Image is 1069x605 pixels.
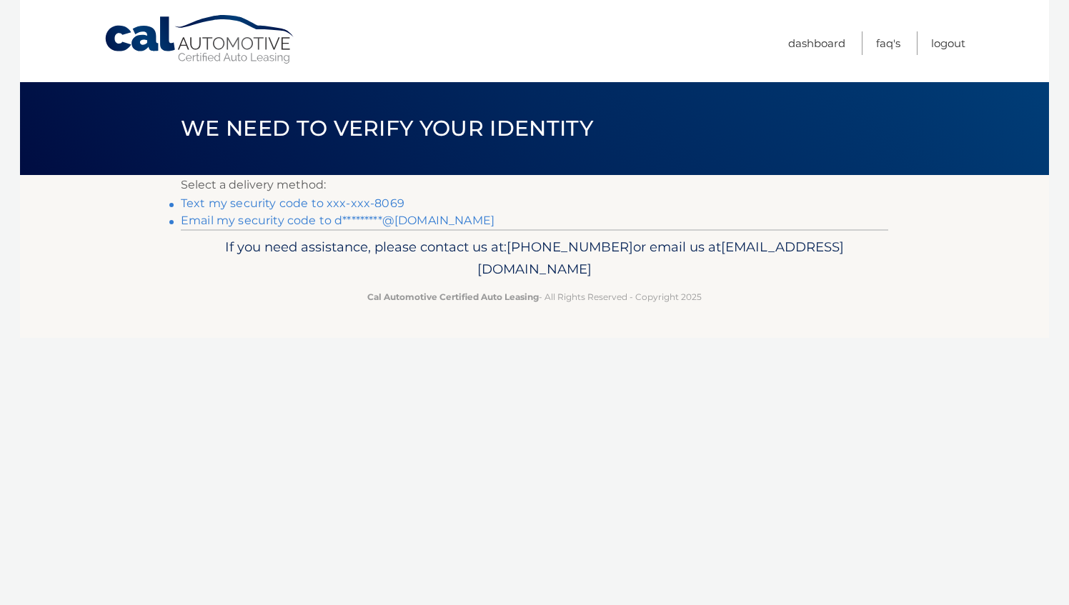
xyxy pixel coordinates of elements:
span: We need to verify your identity [181,115,593,141]
p: Select a delivery method: [181,175,888,195]
a: Cal Automotive [104,14,297,65]
a: Email my security code to d*********@[DOMAIN_NAME] [181,214,494,227]
strong: Cal Automotive Certified Auto Leasing [367,291,539,302]
p: - All Rights Reserved - Copyright 2025 [190,289,879,304]
a: FAQ's [876,31,900,55]
span: [PHONE_NUMBER] [507,239,633,255]
a: Text my security code to xxx-xxx-8069 [181,196,404,210]
a: Dashboard [788,31,845,55]
p: If you need assistance, please contact us at: or email us at [190,236,879,281]
a: Logout [931,31,965,55]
